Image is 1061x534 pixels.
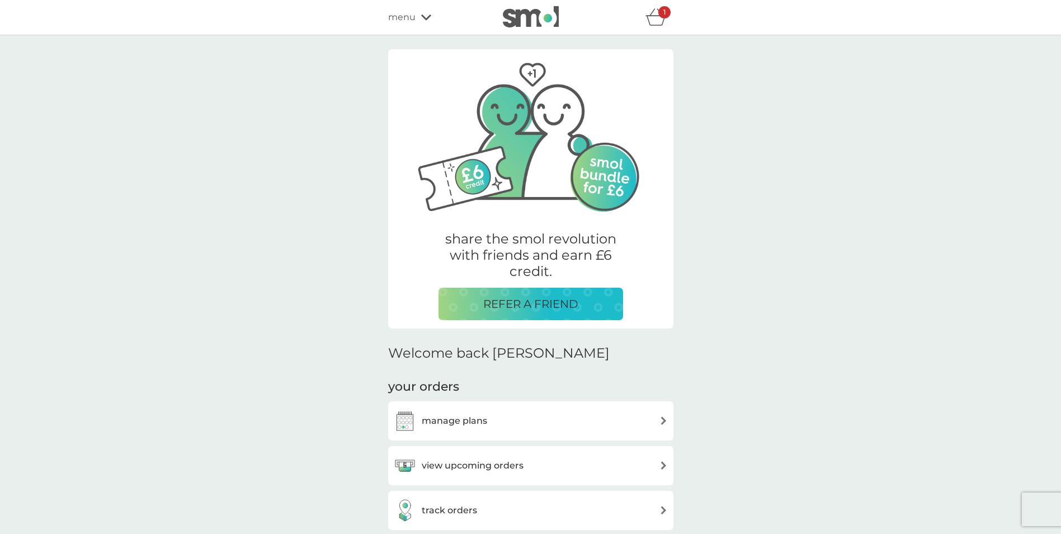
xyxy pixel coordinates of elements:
[388,51,673,329] a: Two friends, one with their arm around the other.share the smol revolution with friends and earn ...
[503,6,559,27] img: smol
[422,503,477,518] h3: track orders
[659,416,668,425] img: arrow right
[659,506,668,514] img: arrow right
[438,288,623,320] button: REFER A FRIEND
[645,6,673,29] div: basket
[388,10,416,25] span: menu
[438,231,623,279] p: share the smol revolution with friends and earn £6 credit.
[405,49,657,217] img: Two friends, one with their arm around the other.
[422,458,524,473] h3: view upcoming orders
[388,345,610,362] h2: Welcome back [PERSON_NAME]
[659,461,668,470] img: arrow right
[388,378,459,396] h3: your orders
[483,295,578,313] p: REFER A FRIEND
[422,414,487,428] h3: manage plans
